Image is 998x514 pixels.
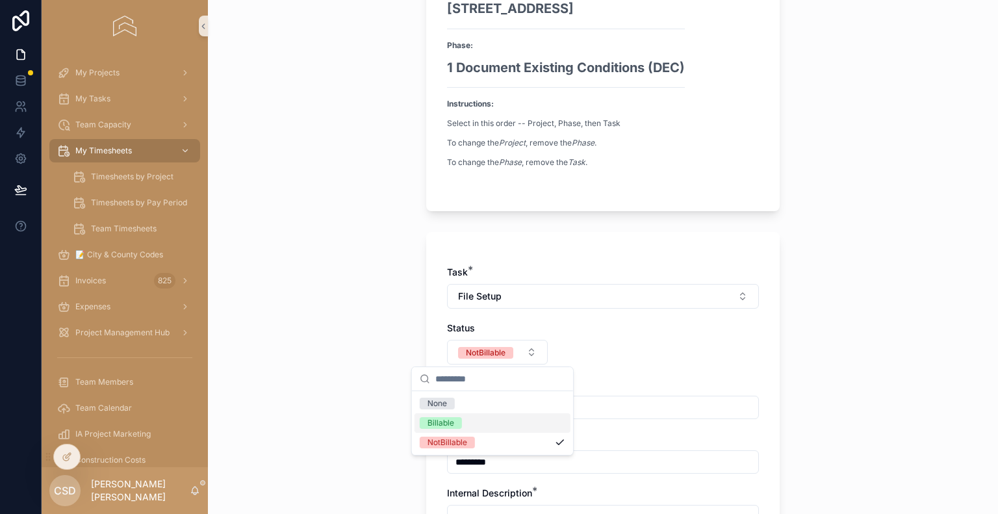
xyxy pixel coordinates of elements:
div: None [428,398,447,409]
em: Phase [499,157,522,167]
a: 📝 City & County Codes [49,243,200,266]
a: Team Members [49,370,200,394]
p: Select in this order -- Project, Phase, then Task [447,118,685,129]
em: Phase [572,138,595,148]
span: My Projects [75,68,120,78]
span: Internal Description [447,487,532,498]
span: Expenses [75,302,110,312]
div: NotBillable [428,437,467,448]
a: My Tasks [49,87,200,110]
span: Timesheets by Project [91,172,173,182]
span: Construction Costs [75,455,146,465]
a: Team Timesheets [65,217,200,240]
a: Expenses [49,295,200,318]
span: 📝 City & County Codes [75,250,163,260]
div: Suggestions [412,391,573,455]
a: My Timesheets [49,139,200,162]
span: IA Project Marketing [75,429,151,439]
div: NotBillable [466,347,505,359]
p: [PERSON_NAME] [PERSON_NAME] [91,478,190,504]
div: 825 [154,273,175,289]
strong: Phase: [447,40,473,50]
span: Timesheets by Pay Period [91,198,187,208]
p: To change the , remove the . [447,157,685,168]
span: Team Capacity [75,120,131,130]
a: IA Project Marketing [49,422,200,446]
em: Task [568,157,585,167]
span: Invoices [75,276,106,286]
a: Invoices825 [49,269,200,292]
span: Task [447,266,468,277]
span: CSD [54,483,76,498]
p: To change the , remove the . [447,137,685,149]
a: Team Calendar [49,396,200,420]
div: Billable [428,417,454,429]
a: Project Management Hub [49,321,200,344]
a: Construction Costs [49,448,200,472]
em: Project [499,138,526,148]
a: Timesheets by Project [65,165,200,188]
span: My Tasks [75,94,110,104]
span: Team Members [75,377,133,387]
span: Team Calendar [75,403,132,413]
a: Timesheets by Pay Period [65,191,200,214]
span: File Setup [458,290,502,303]
strong: Instructions: [447,99,494,109]
a: My Projects [49,61,200,84]
img: App logo [113,16,136,36]
span: Status [447,322,475,333]
h2: 1 Document Existing Conditions (DEC) [447,59,685,77]
span: Project Management Hub [75,328,170,338]
a: Team Capacity [49,113,200,136]
span: My Timesheets [75,146,132,156]
button: Select Button [447,340,548,365]
button: Select Button [447,284,759,309]
span: Team Timesheets [91,224,157,234]
div: scrollable content [42,52,208,467]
